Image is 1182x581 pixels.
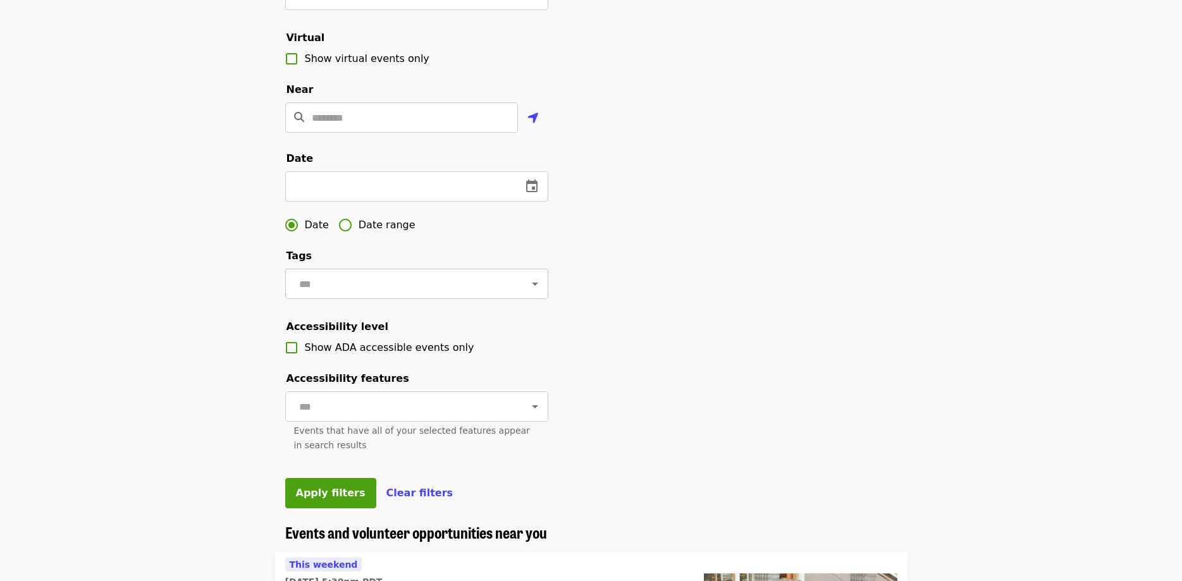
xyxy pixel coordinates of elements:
button: Open [526,275,544,293]
button: Clear filters [386,486,453,501]
span: Clear filters [386,487,453,499]
span: Date range [359,217,416,233]
span: Show ADA accessible events only [305,341,474,353]
button: Use my location [518,104,548,134]
span: Events that have all of your selected features appear in search results [294,425,530,450]
button: Apply filters [285,478,376,508]
span: Virtual [286,32,325,44]
button: Open [526,398,544,415]
span: Date [305,217,329,233]
span: Date [286,152,314,164]
span: Events and volunteer opportunities near you [285,521,547,543]
i: search icon [294,111,304,123]
button: change date [517,171,547,202]
span: Show virtual events only [305,52,429,64]
span: This weekend [290,560,358,570]
input: Location [312,102,518,133]
span: Accessibility level [286,321,388,333]
span: Tags [286,250,312,262]
span: Near [286,83,314,95]
i: location-arrow icon [527,111,539,126]
span: Accessibility features [286,372,409,384]
span: Apply filters [296,487,366,499]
